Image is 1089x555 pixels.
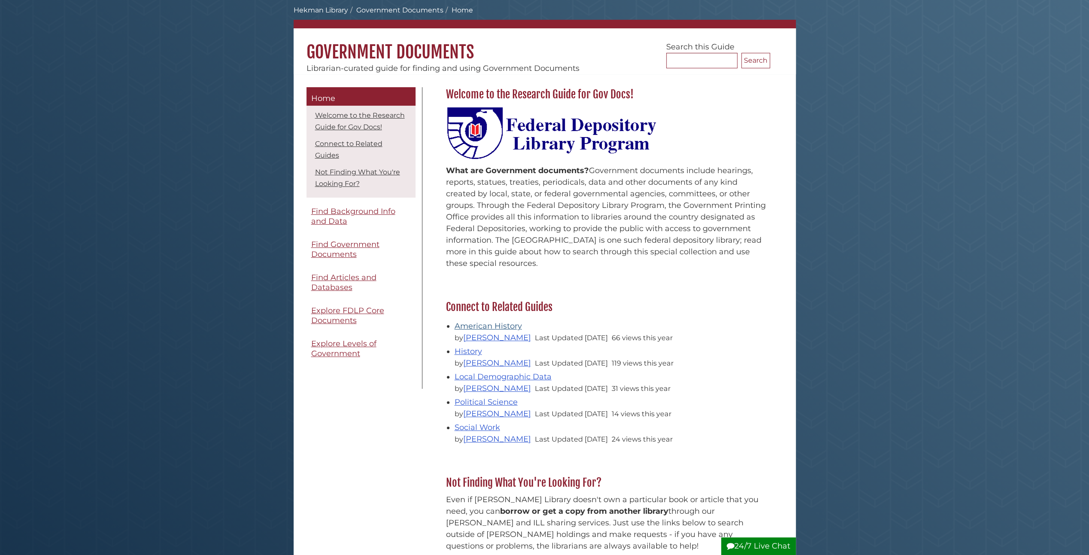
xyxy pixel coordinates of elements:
a: Social Work [455,423,500,432]
nav: breadcrumb [294,5,796,28]
a: [PERSON_NAME] [463,409,531,418]
a: [PERSON_NAME] [463,434,531,444]
h2: Welcome to the Research Guide for Gov Docs! [442,88,770,101]
a: Find Background Info and Data [306,202,416,231]
a: [PERSON_NAME] [463,358,531,368]
span: Explore FDLP Core Documents [311,306,384,325]
a: Hekman Library [294,6,348,14]
span: Find Government Documents [311,240,379,259]
a: Local Demographic Data [455,372,552,381]
span: Find Articles and Databases [311,273,376,292]
strong: borrow or get a copy from another library [500,506,668,516]
span: 119 views this year [612,359,673,367]
span: Last Updated [DATE] [535,384,608,393]
p: Government documents include hearings, reports, statues, treaties, periodicals, data and other do... [446,165,766,269]
h2: Connect to Related Guides [442,300,770,314]
a: [PERSON_NAME] [463,384,531,393]
span: Last Updated [DATE] [535,435,608,443]
button: 24/7 Live Chat [721,537,796,555]
li: Home [443,5,473,15]
a: Welcome to the Research Guide for Gov Docs! [315,111,405,131]
span: Last Updated [DATE] [535,333,608,342]
span: Explore Levels of Government [311,339,376,358]
a: History [455,347,482,356]
h1: Government Documents [294,28,796,63]
a: Political Science [455,397,518,407]
span: Find Background Info and Data [311,207,395,226]
a: [PERSON_NAME] [463,333,531,342]
strong: What are Government documents? [446,166,589,175]
button: Search [741,53,770,68]
span: Last Updated [DATE] [535,409,608,418]
a: Explore Levels of Government [306,334,416,363]
span: 66 views this year [612,333,673,342]
a: Government Documents [356,6,443,14]
span: 24 views this year [612,435,673,443]
span: by [455,384,533,393]
p: Even if [PERSON_NAME] Library doesn't own a particular book or article that you need, you can thr... [446,494,766,552]
span: Home [311,94,335,103]
div: Guide Pages [306,87,416,368]
a: Home [306,87,416,106]
span: by [455,333,533,342]
span: by [455,359,533,367]
a: Find Government Documents [306,235,416,264]
a: Not Finding What You're Looking For? [315,168,400,188]
a: Find Articles and Databases [306,268,416,297]
a: American History [455,321,522,331]
span: Librarian-curated guide for finding and using Government Documents [306,64,579,73]
a: Connect to Related Guides [315,140,382,159]
span: by [455,409,533,418]
span: by [455,435,533,443]
span: Last Updated [DATE] [535,359,608,367]
span: 14 views this year [612,409,671,418]
a: Explore FDLP Core Documents [306,301,416,330]
span: 31 views this year [612,384,670,393]
h2: Not Finding What You're Looking For? [442,476,770,490]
